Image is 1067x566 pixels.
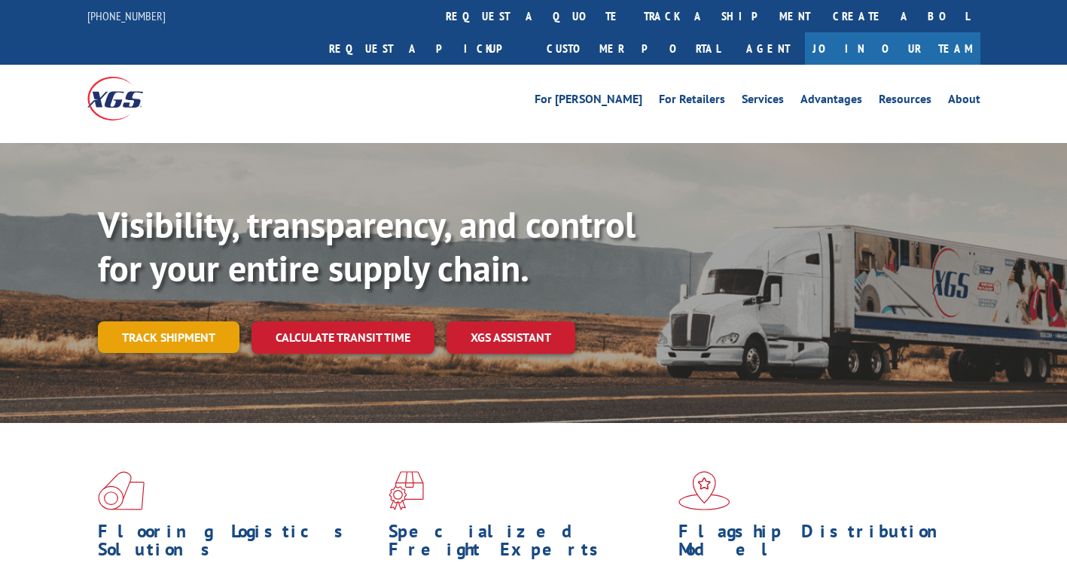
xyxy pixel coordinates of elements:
img: xgs-icon-total-supply-chain-intelligence-red [98,471,145,510]
a: About [948,93,980,110]
h1: Flooring Logistics Solutions [98,522,377,566]
a: For Retailers [659,93,725,110]
a: Services [742,93,784,110]
a: Advantages [800,93,862,110]
a: XGS ASSISTANT [447,321,575,354]
a: Join Our Team [805,32,980,65]
a: Agent [731,32,805,65]
a: Resources [879,93,931,110]
img: xgs-icon-focused-on-flooring-red [389,471,424,510]
h1: Flagship Distribution Model [678,522,958,566]
a: For [PERSON_NAME] [535,93,642,110]
a: [PHONE_NUMBER] [87,8,166,23]
h1: Specialized Freight Experts [389,522,668,566]
a: Request a pickup [318,32,535,65]
a: Customer Portal [535,32,731,65]
b: Visibility, transparency, and control for your entire supply chain. [98,201,636,291]
img: xgs-icon-flagship-distribution-model-red [678,471,730,510]
a: Calculate transit time [252,321,434,354]
a: Track shipment [98,321,239,353]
